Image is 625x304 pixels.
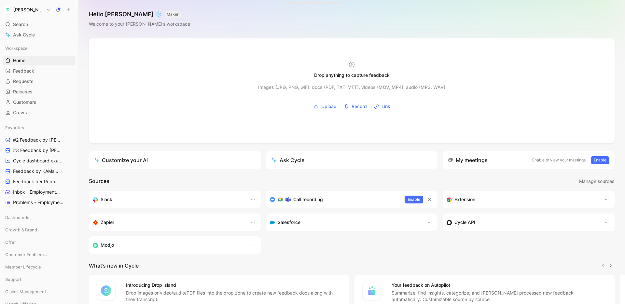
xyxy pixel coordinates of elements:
div: Growth & Brand [3,225,76,237]
span: Link [382,103,390,110]
div: Drop anything to capture feedback [314,71,390,79]
a: Feedback by KAMsDashboards [3,166,76,176]
p: Drop images or video/audio/PDF files into the drop zone to create new feedback docs along with th... [126,290,341,303]
h3: Modjo [101,241,114,249]
span: Customer Enablement [5,251,49,258]
div: Images (JPG, PNG, GIF), docs (PDF, TXT, VTT), videos (MOV, MP4), audio (MP3, WAV) [258,83,445,91]
span: Inbox - Employment [13,189,64,196]
a: Ask Cycle [3,30,76,40]
h3: Call recording [293,196,323,203]
img: Alan [4,7,11,13]
div: Offer [3,237,76,249]
button: Link [372,102,393,111]
div: Customer Enablement [3,250,76,261]
span: Search [13,21,28,28]
span: Member Lifecycle [5,264,41,270]
div: Record & transcribe meetings from Zoom, Meet & Teams. [270,196,400,203]
div: Sync customers & send feedback from custom sources. Get inspired by our favorite use case [447,218,598,226]
a: Feedback [3,66,76,76]
h3: Slack [101,196,112,203]
div: Welcome to your [PERSON_NAME]’s workspace [89,20,190,28]
span: Feedback by KAMs [13,168,62,175]
span: #3 Feedback by [PERSON_NAME] [13,147,63,154]
a: #2 Feedback by [PERSON_NAME] [3,135,76,145]
span: Workspace [5,45,28,51]
span: Offer [5,239,16,245]
div: Dashboards [3,213,76,222]
span: Feedback per Reporter [13,178,60,185]
div: Member Lifecycle [3,262,76,272]
button: Manage sources [579,177,615,186]
div: Support [3,274,76,284]
span: Home [13,57,25,64]
h4: Introducing Drop island [126,281,341,289]
button: MAKER [165,11,181,18]
h3: Extension [454,196,475,203]
span: Requests [13,78,34,85]
div: Sync your customers, send feedback and get updates in Slack [93,196,244,203]
div: Customer Enablement [3,250,76,259]
p: Summarize, find insights, categorize, and [PERSON_NAME] processed new feedback - automatically. C... [392,290,607,303]
a: Requests [3,76,76,86]
button: Record [341,102,369,111]
span: #2 Feedback by [PERSON_NAME] [13,137,63,143]
h3: Zapier [101,218,114,226]
span: Customers [13,99,36,105]
span: Favorites [5,124,24,131]
span: Enable [594,157,606,163]
h2: What’s new in Cycle [89,262,139,269]
div: Workspace [3,43,76,53]
span: Feedback [13,68,34,74]
button: Ask Cycle [266,151,438,169]
div: Member Lifecycle [3,262,76,274]
span: Enable [408,196,420,203]
a: Cycle dashboard example [3,156,76,166]
div: Favorites [3,123,76,132]
div: Dashboards [3,213,76,224]
a: Feedback per Reporter [3,177,76,187]
span: Cycle dashboard example [13,158,64,164]
div: Support [3,274,76,286]
h1: [PERSON_NAME] [13,7,44,13]
h3: Cycle API [454,218,475,226]
button: Alan[PERSON_NAME] [3,5,52,14]
a: Inbox - EmploymentCustomer Enablement [3,187,76,197]
a: Customers [3,97,76,107]
span: Upload [321,103,337,110]
span: Crews [13,109,27,116]
h4: Your feedback on Autopilot [392,281,607,289]
div: Capture feedback from thousands of sources with Zapier (survey results, recordings, sheets, etc). [93,218,244,226]
h2: Sources [89,177,109,186]
button: Upload [311,102,339,111]
span: Ask Cycle [13,31,35,39]
a: Releases [3,87,76,97]
span: Dashboards [5,214,29,221]
div: Search [3,20,76,29]
span: Releases [13,89,33,95]
span: Growth & Brand [5,227,37,233]
div: Growth & Brand [3,225,76,235]
div: Offer [3,237,76,247]
h3: Salesforce [278,218,300,226]
div: Capture feedback from anywhere on the web [447,196,598,203]
div: Claims Management [3,287,76,297]
div: My meetings [448,156,488,164]
span: Problems - Employment [13,199,65,206]
p: Enable to view your meetings [532,157,586,163]
a: Customize your AI [89,151,261,169]
span: Record [352,103,367,110]
div: Ask Cycle [271,156,304,164]
button: Enable [405,196,423,203]
div: Customize your AI [94,156,148,164]
div: Claims Management [3,287,76,298]
button: Enable [591,156,609,164]
span: Claims Management [5,288,46,295]
a: Problems - Employment [3,198,76,207]
span: Support [5,276,21,283]
h1: Hello [PERSON_NAME] ❄️ [89,10,190,18]
a: #3 Feedback by [PERSON_NAME] [3,145,76,155]
a: Home [3,56,76,65]
a: Crews [3,108,76,117]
